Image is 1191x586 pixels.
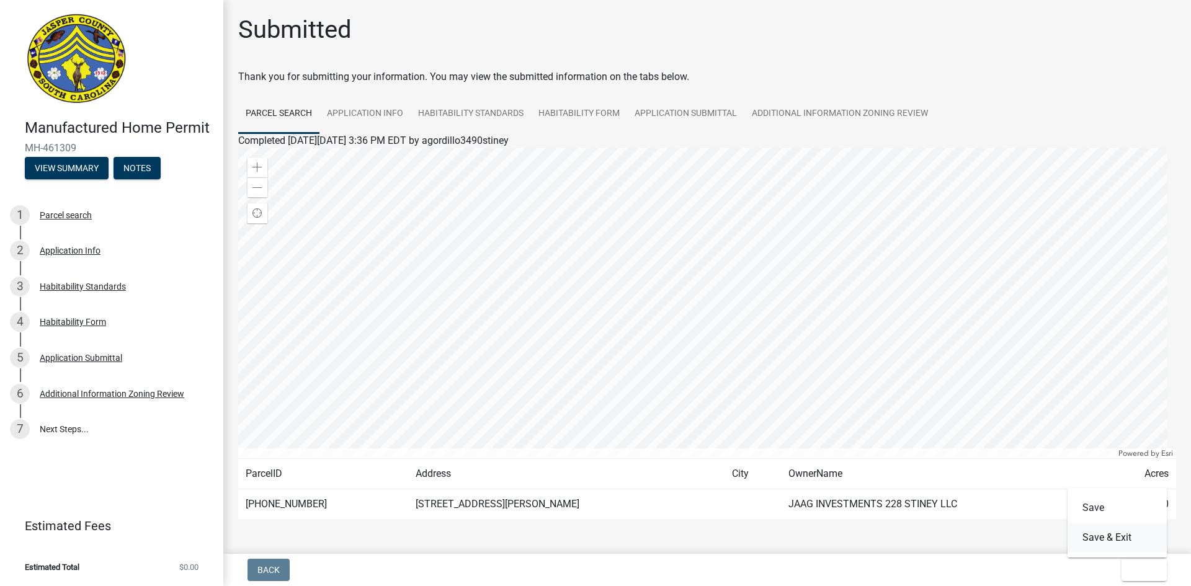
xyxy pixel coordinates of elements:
wm-modal-confirm: Summary [25,164,109,174]
img: Jasper County, South Carolina [25,13,128,106]
button: Notes [114,157,161,179]
td: ParcelID [238,459,408,489]
a: Habitability Standards [411,94,531,134]
h1: Submitted [238,15,352,45]
a: Esri [1161,449,1173,458]
div: 3 [10,277,30,296]
td: City [725,459,780,489]
td: JAAG INVESTMENTS 228 STINEY LLC [781,489,1106,520]
span: MH-461309 [25,142,198,154]
div: Parcel search [40,211,92,220]
a: Application Info [319,94,411,134]
a: Application Submittal [627,94,744,134]
div: 6 [10,384,30,404]
td: Acres [1106,459,1176,489]
button: Save & Exit [1068,523,1167,553]
button: View Summary [25,157,109,179]
span: Back [257,565,280,575]
div: 7 [10,419,30,439]
td: Address [408,459,725,489]
div: Application Submittal [40,353,122,362]
button: Save [1068,493,1167,523]
span: Completed [DATE][DATE] 3:36 PM EDT by agordillo3490stiney [238,135,509,146]
span: Exit [1131,565,1149,575]
div: 1 [10,205,30,225]
div: Habitability Standards [40,282,126,291]
wm-modal-confirm: Notes [114,164,161,174]
a: Estimated Fees [10,513,203,538]
div: Application Info [40,246,100,255]
span: Estimated Total [25,563,79,571]
div: 4 [10,312,30,332]
a: Additional Information Zoning Review [744,94,935,134]
td: OwnerName [781,459,1106,489]
div: Additional Information Zoning Review [40,389,184,398]
td: [STREET_ADDRESS][PERSON_NAME] [408,489,725,520]
div: Zoom out [248,177,267,197]
button: Exit [1122,559,1167,581]
div: Habitability Form [40,317,106,326]
div: Thank you for submitting your information. You may view the submitted information on the tabs below. [238,69,1176,84]
a: Habitability Form [531,94,627,134]
div: Zoom in [248,158,267,177]
div: Exit [1068,488,1167,557]
h4: Manufactured Home Permit [25,119,213,137]
div: 5 [10,348,30,368]
div: Find my location [248,203,267,223]
a: Parcel search [238,94,319,134]
button: Back [248,559,290,581]
td: [PHONE_NUMBER] [238,489,408,520]
div: 2 [10,241,30,260]
span: $0.00 [179,563,198,571]
div: Powered by [1115,448,1176,458]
